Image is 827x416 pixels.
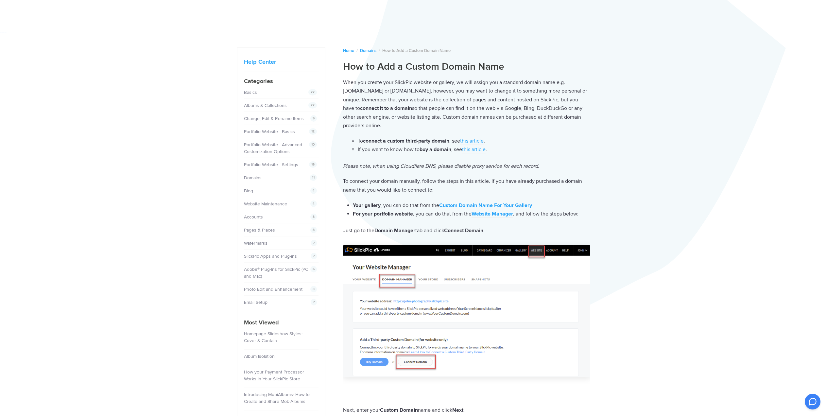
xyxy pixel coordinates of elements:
a: How your Payment Processor Works in Your SlickPic Store [244,369,304,382]
a: Introducing MobiAlbums: How to Create and Share MobiAlbums [244,392,310,404]
span: 9 [310,115,317,122]
span: 3 [310,286,317,292]
a: Custom Domain Name For Your Gallery [439,202,532,209]
strong: Your gallery [353,202,381,209]
span: / [356,48,358,53]
p: Just go to the tab and click . [343,226,590,235]
a: this article [462,146,486,153]
a: Portfolio Website - Settings [244,162,298,167]
span: 4 [310,200,317,207]
li: , you can do that from the [353,201,590,210]
span: 12 [309,128,317,135]
li: , you can do that from the , and follow the steps below: [353,210,590,218]
h4: Most Viewed [244,318,319,327]
span: 8 [310,214,317,220]
strong: connect a custom third-party domain [363,138,449,144]
a: SlickPic Apps and Plug-ins [244,253,297,259]
em: Please note, when using Cloudflare DNS, please disable proxy service for each record. [343,163,539,169]
p: When you create your SlickPic website or gallery, we will assign you a standard domain name e.g. ... [343,78,590,130]
a: Photo Edit and Enhancement [244,286,302,292]
li: To , see . [358,137,585,146]
a: Watermarks [244,240,267,246]
strong: buy a domain [420,146,451,153]
span: 7 [311,299,317,305]
a: Portfolio Website - Advanced Customization Options [244,142,302,154]
h1: How to Add a Custom Domain Name [343,61,590,73]
span: 11 [310,174,317,181]
span: 16 [309,161,317,168]
span: 22 [308,89,317,95]
li: If you want to know how to , see . [358,145,585,154]
span: 4 [310,187,317,194]
a: Homepage Slideshow Styles: Cover & Contain [244,331,302,343]
strong: Domain Manager [374,227,415,234]
a: Website Manager [472,211,513,218]
a: Change, Edit & Rename Items [244,116,304,121]
span: 6 [310,266,317,272]
a: Help Center [244,58,276,65]
a: Pages & Places [244,227,275,233]
a: this article [460,138,484,145]
a: Basics [244,90,257,95]
a: Album Isolation [244,354,275,359]
span: 7 [311,253,317,259]
p: To connect your domain manually, follow the steps in this article. If you have already purchased ... [343,177,590,194]
a: Domains [244,175,262,181]
a: Website Maintenance [244,201,287,207]
strong: connect it to a domain [360,105,412,112]
strong: Custom Domain [380,407,418,413]
a: Home [343,48,354,53]
strong: For your portfolio website [353,211,413,217]
strong: Website Manager [472,211,513,217]
a: Portfolio Website - Basics [244,129,295,134]
span: 10 [309,141,317,148]
span: / [379,48,380,53]
span: 8 [310,227,317,233]
strong: Next [452,407,463,413]
span: How to Add a Custom Domain Name [382,48,451,53]
span: 22 [308,102,317,109]
a: Accounts [244,214,263,220]
a: Adobe® Plug-Ins for SlickPic (PC and Mac) [244,267,308,279]
a: Blog [244,188,253,194]
a: Domains [360,48,376,53]
a: Email Setup [244,300,267,305]
strong: Connect Domain [444,227,483,234]
span: 7 [311,240,317,246]
p: Next, enter your name and click . [343,406,590,415]
h4: Categories [244,77,319,86]
a: Albums & Collections [244,103,287,108]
